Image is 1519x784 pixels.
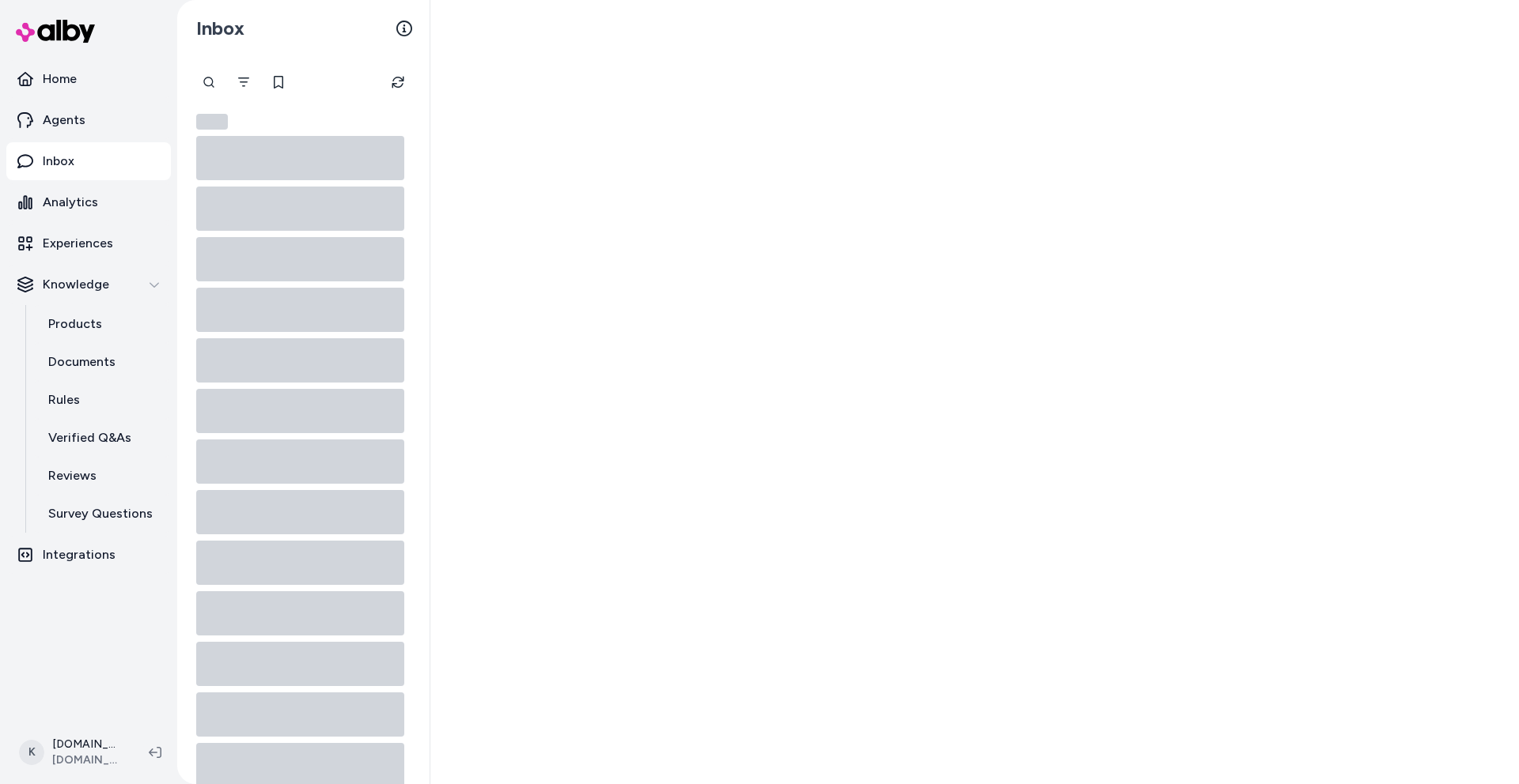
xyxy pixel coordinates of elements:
[48,390,80,409] p: Rules
[43,111,85,130] p: Agents
[52,752,123,768] span: [DOMAIN_NAME]
[6,142,171,180] a: Inbox
[6,224,171,262] a: Experiences
[32,457,171,495] a: Reviews
[6,101,171,139] a: Agents
[43,193,98,212] p: Analytics
[32,343,171,381] a: Documents
[43,545,116,564] p: Integrations
[48,466,97,485] p: Reviews
[32,381,171,419] a: Rules
[228,66,259,98] button: Filter
[48,315,102,334] p: Products
[43,275,109,294] p: Knowledge
[19,740,44,765] span: K
[43,70,77,89] p: Home
[32,419,171,457] a: Verified Q&As
[382,66,414,98] button: Refresh
[48,352,116,371] p: Documents
[196,17,244,40] h2: Inbox
[9,727,136,778] button: K[DOMAIN_NAME] Shopify[DOMAIN_NAME]
[32,495,171,533] a: Survey Questions
[6,183,171,221] a: Analytics
[6,266,171,303] button: Knowledge
[48,504,153,523] p: Survey Questions
[6,536,171,574] a: Integrations
[43,152,74,171] p: Inbox
[48,428,131,447] p: Verified Q&As
[43,234,113,253] p: Experiences
[16,20,95,43] img: alby Logo
[6,60,171,98] a: Home
[52,737,123,752] p: [DOMAIN_NAME] Shopify
[32,305,171,343] a: Products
